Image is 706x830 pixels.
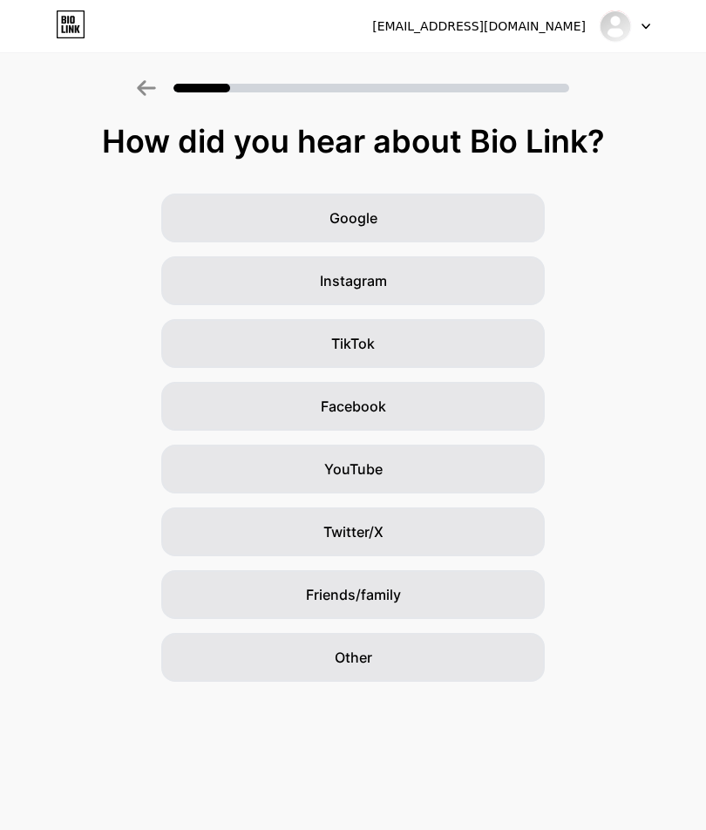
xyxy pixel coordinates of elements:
[599,10,632,43] img: pmwsdw8f
[306,584,401,605] span: Friends/family
[9,124,697,159] div: How did you hear about Bio Link?
[335,647,372,668] span: Other
[321,396,386,417] span: Facebook
[323,521,384,542] span: Twitter/X
[331,333,375,354] span: TikTok
[320,270,387,291] span: Instagram
[329,207,377,228] span: Google
[372,17,586,36] div: [EMAIL_ADDRESS][DOMAIN_NAME]
[324,459,383,480] span: YouTube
